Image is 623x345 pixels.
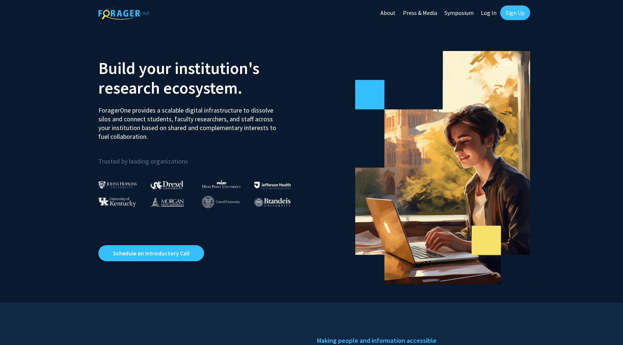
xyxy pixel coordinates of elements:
p: ForagerOne provides a scalable digital infrastructure to dissolve silos and connect students, fac... [98,101,281,141]
img: Drexel University [150,181,183,189]
img: Thomas Jefferson University [254,182,291,189]
iframe: Chat [5,312,31,340]
img: Brandeis University [254,198,291,207]
img: High Point University [202,179,241,188]
img: Cornell University [202,196,240,208]
img: ForagerOne Logo [98,7,149,20]
a: Opens in a new tab [98,245,204,261]
h2: Build your institution's research ecosystem. [98,58,306,98]
a: Sign Up [500,5,530,20]
img: Morgan State University [150,197,184,207]
img: Johns Hopkins University [98,181,137,189]
img: University of Kentucky [98,197,136,207]
p: Trusted by leading organizations [98,147,306,167]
